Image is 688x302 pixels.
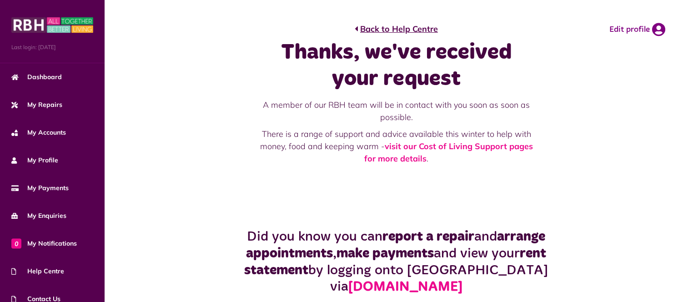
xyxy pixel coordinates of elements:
[11,100,62,110] span: My Repairs
[11,43,93,51] span: Last login: [DATE]
[11,239,77,248] span: My Notifications
[11,16,93,34] img: MyRBH
[11,183,69,193] span: My Payments
[336,247,434,260] strong: make payments
[609,23,665,36] a: Edit profile
[348,280,462,294] a: [DOMAIN_NAME]
[260,99,533,123] p: A member of our RBH team will be in contact with you soon as soon as possible.
[11,156,58,165] span: My Profile
[11,211,66,221] span: My Enquiries
[382,230,474,243] strong: report a repair
[11,267,64,276] span: Help Centre
[260,128,533,165] p: There is a range of support and advice available this winter to help with money, food and keeping...
[364,141,533,164] a: visit our Cost of Living Support pages for more details
[355,23,438,35] a: Back to Help Centre
[11,128,66,137] span: My Accounts
[11,238,21,248] span: 0
[11,72,62,82] span: Dashboard
[216,228,577,295] h2: Did you know you can and , and view your by logging onto [GEOGRAPHIC_DATA] via
[260,40,533,92] h1: Thanks, we've received your request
